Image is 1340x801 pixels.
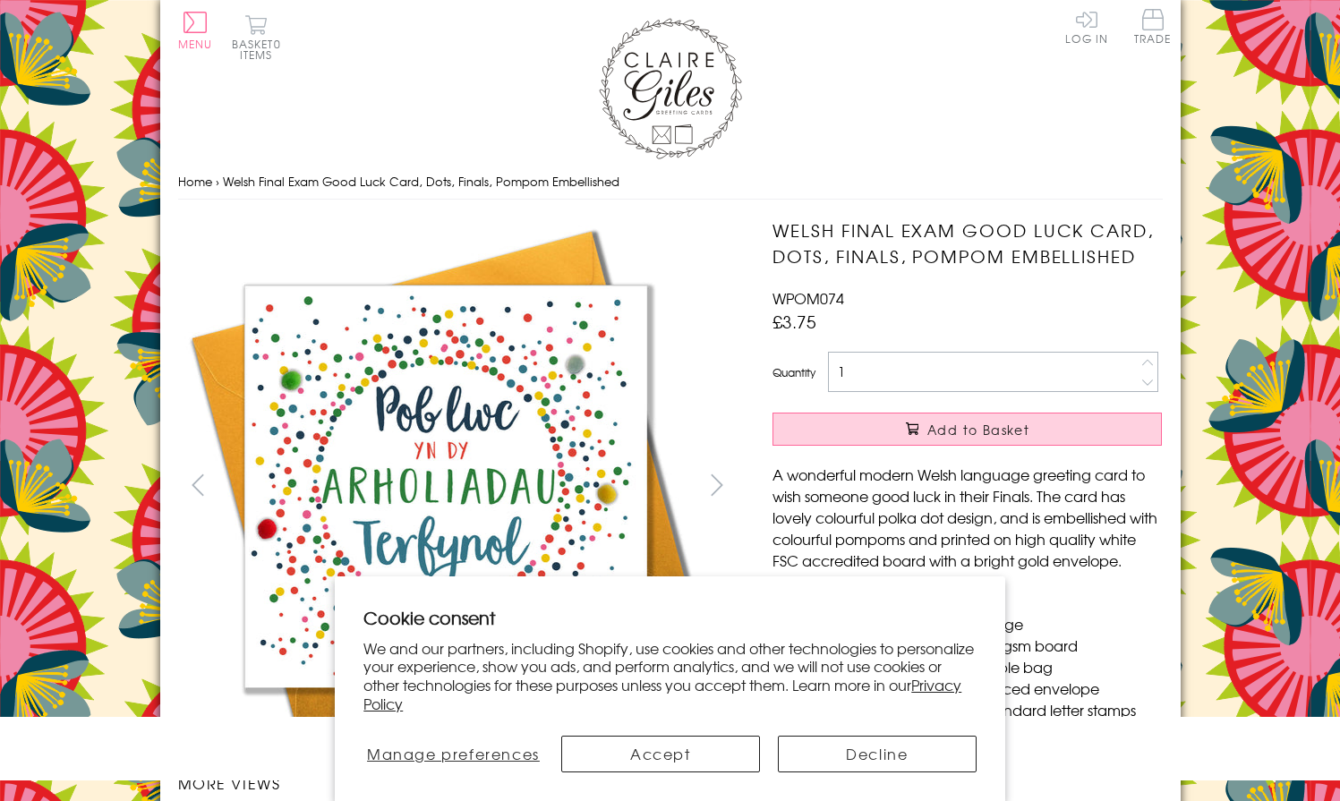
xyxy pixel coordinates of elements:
span: Welsh Final Exam Good Luck Card, Dots, Finals, Pompom Embellished [223,173,619,190]
a: Log In [1065,9,1108,44]
span: 0 items [240,36,281,63]
h3: More views [178,772,738,794]
button: Menu [178,12,213,49]
nav: breadcrumbs [178,164,1163,200]
a: Trade [1134,9,1172,47]
img: Welsh Final Exam Good Luck Card, Dots, Finals, Pompom Embellished [177,217,714,754]
button: Add to Basket [772,413,1162,446]
h1: Welsh Final Exam Good Luck Card, Dots, Finals, Pompom Embellished [772,217,1162,269]
label: Quantity [772,364,815,380]
p: We and our partners, including Shopify, use cookies and other technologies to personalize your ex... [363,639,977,713]
span: Manage preferences [367,743,540,764]
button: Manage preferences [363,736,542,772]
img: Claire Giles Greetings Cards [599,18,742,159]
p: A wonderful modern Welsh language greeting card to wish someone good luck in their Finals. The ca... [772,464,1162,571]
span: Menu [178,36,213,52]
span: WPOM074 [772,287,844,309]
a: Home [178,173,212,190]
span: Add to Basket [927,421,1029,439]
button: Accept [561,736,760,772]
button: prev [178,464,218,505]
span: › [216,173,219,190]
img: Welsh Final Exam Good Luck Card, Dots, Finals, Pompom Embellished [737,217,1274,689]
button: Basket0 items [232,14,281,60]
a: Privacy Policy [363,674,961,714]
h2: Cookie consent [363,605,977,630]
span: £3.75 [772,309,816,334]
button: Decline [778,736,977,772]
span: Trade [1134,9,1172,44]
button: next [696,464,737,505]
